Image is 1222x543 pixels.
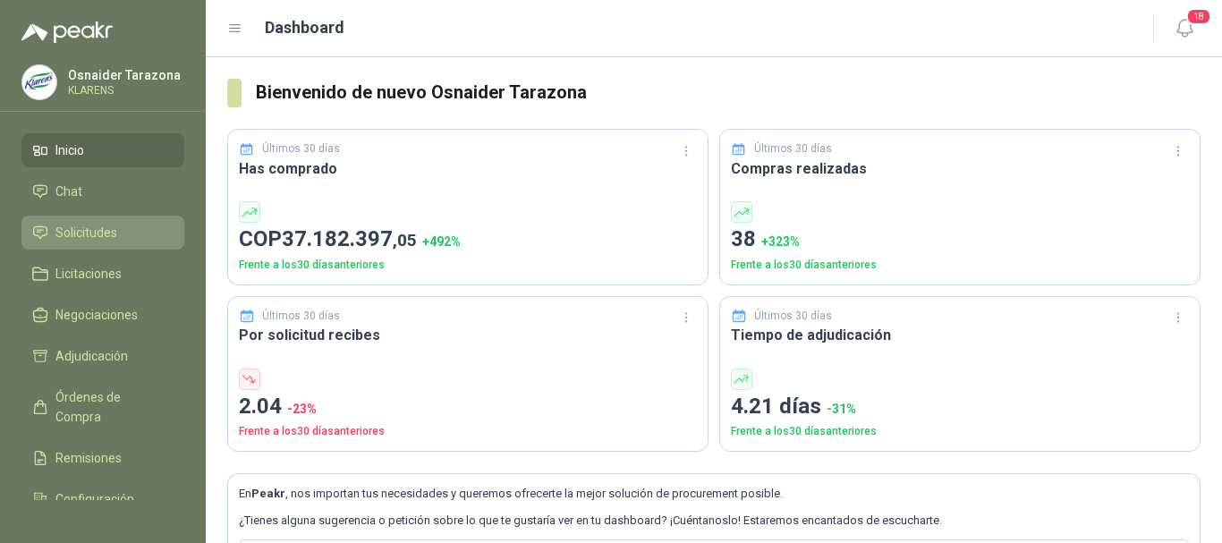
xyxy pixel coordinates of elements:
p: Frente a los 30 días anteriores [731,423,1189,440]
span: 37.182.397 [282,226,417,251]
span: Solicitudes [55,223,117,242]
span: Configuración [55,489,134,509]
p: Frente a los 30 días anteriores [239,423,697,440]
p: Últimos 30 días [754,140,832,157]
b: Peakr [251,487,285,500]
p: 2.04 [239,390,697,424]
a: Negociaciones [21,298,184,332]
span: + 323 % [761,234,800,249]
a: Solicitudes [21,216,184,250]
span: ,05 [393,230,417,250]
p: KLARENS [68,85,181,96]
span: + 492 % [422,234,461,249]
span: Licitaciones [55,264,122,284]
p: Frente a los 30 días anteriores [731,257,1189,274]
span: Órdenes de Compra [55,387,167,427]
h3: Tiempo de adjudicación [731,324,1189,346]
a: Órdenes de Compra [21,380,184,434]
span: Inicio [55,140,84,160]
h3: Compras realizadas [731,157,1189,180]
a: Chat [21,174,184,208]
p: Frente a los 30 días anteriores [239,257,697,274]
button: 18 [1168,13,1201,45]
img: Company Logo [22,65,56,99]
p: En , nos importan tus necesidades y queremos ofrecerte la mejor solución de procurement posible. [239,485,1189,503]
h3: Bienvenido de nuevo Osnaider Tarazona [256,79,1201,106]
p: COP [239,223,697,257]
a: Licitaciones [21,257,184,291]
span: Adjudicación [55,346,128,366]
a: Configuración [21,482,184,516]
span: -23 % [287,402,317,416]
a: Inicio [21,133,184,167]
p: Últimos 30 días [262,308,340,325]
a: Remisiones [21,441,184,475]
p: 38 [731,223,1189,257]
p: Osnaider Tarazona [68,69,181,81]
img: Logo peakr [21,21,113,43]
h3: Por solicitud recibes [239,324,697,346]
span: Chat [55,182,82,201]
a: Adjudicación [21,339,184,373]
p: 4.21 días [731,390,1189,424]
h1: Dashboard [265,15,344,40]
h3: Has comprado [239,157,697,180]
p: Últimos 30 días [754,308,832,325]
span: -31 % [827,402,856,416]
span: Negociaciones [55,305,138,325]
span: Remisiones [55,448,122,468]
span: 18 [1186,8,1211,25]
p: ¿Tienes alguna sugerencia o petición sobre lo que te gustaría ver en tu dashboard? ¡Cuéntanoslo! ... [239,512,1189,530]
p: Últimos 30 días [262,140,340,157]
